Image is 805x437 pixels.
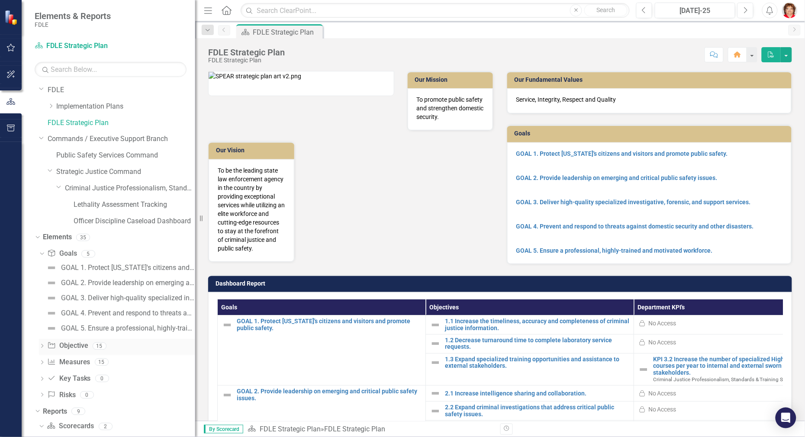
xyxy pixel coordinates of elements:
img: Not Defined [46,278,57,288]
div: 9 [71,408,85,415]
div: No Access [648,405,676,414]
small: FDLE [35,21,111,28]
div: [DATE]-25 [658,6,732,16]
a: Scorecards [47,421,94,431]
a: Goals [47,249,77,259]
h3: Goals [515,130,788,137]
a: Key Tasks [47,374,90,384]
div: GOAL 4. Prevent and respond to threats against domestic security and other disasters. [61,309,195,317]
a: Criminal Justice Professionalism, Standards & Training Services [65,183,195,193]
div: FDLE Strategic Plan [324,425,385,433]
img: Not Defined [430,406,441,416]
div: FDLE Strategic Plan [253,27,321,38]
div: 35 [76,234,90,241]
div: No Access [648,389,676,398]
span: Elements & Reports [35,11,111,21]
div: GOAL 3. Deliver high-quality specialized investigative, forensic, and support services. [61,294,195,302]
p: To be the leading state law enforcement agency in the country by providing exceptional services w... [218,166,285,253]
img: Not Defined [430,338,441,349]
img: Not Defined [430,388,441,398]
a: Reports [43,407,67,417]
a: GOAL 1. Protect [US_STATE]'s citizens and visitors and promote public safety. [237,318,421,331]
div: GOAL 2. Provide leadership on emerging and critical public safety issues. [61,279,195,287]
a: GOAL 2. Provide leadership on emerging and critical public safety issues. [44,276,195,290]
h3: Dashboard Report [216,280,788,287]
a: Commands / Executive Support Branch [48,134,195,144]
div: Open Intercom Messenger [776,408,796,428]
a: GOAL 2. Provide leadership on emerging and critical public safety issues. [516,174,718,181]
img: Not Defined [46,323,57,334]
img: Not Defined [46,293,57,303]
a: Public Safety Services Command [56,151,195,161]
p: Service, Integrity, Respect and Quality [516,95,783,104]
a: 1.3 Expand specialized training opportunities and assistance to external stakeholders. [445,356,629,370]
h3: Our Fundamental Values [515,77,788,83]
input: Search Below... [35,62,187,77]
a: GOAL 1. Protect [US_STATE]'s citizens and visitors and promote public safety. [516,150,728,157]
img: Not Defined [222,320,232,330]
div: FDLE Strategic Plan [208,57,285,64]
a: GOAL 5. Ensure a professional, highly-trained and motivated workforce. [44,321,195,335]
a: 1.1 Increase the timeliness, accuracy and completeness of criminal justice information. [445,318,629,331]
a: GOAL 5. Ensure a professional, highly-trained and motivated workforce. [516,247,713,254]
button: [DATE]-25 [655,3,735,18]
img: ClearPoint Strategy [4,10,19,25]
div: 5 [81,250,95,257]
input: Search ClearPoint... [241,3,630,18]
h3: Our Vision [216,147,290,154]
img: Renee Strickland [782,3,798,18]
img: Not Defined [430,357,441,368]
div: 15 [95,359,109,366]
h3: Our Mission [415,77,489,83]
div: FDLE Strategic Plan [208,48,285,57]
a: Objective [47,341,88,351]
span: By Scorecard [204,425,243,434]
a: FDLE Strategic Plan [48,118,195,128]
div: 15 [93,342,106,350]
a: 1.2 Decrease turnaround time to complete laboratory service requests. [445,337,629,350]
a: 2.2 Expand criminal investigations that address critical public safety issues. [445,404,629,418]
div: GOAL 5. Ensure a professional, highly-trained and motivated workforce. [61,325,195,332]
img: Not Defined [46,263,57,273]
div: No Access [648,319,676,328]
div: GOAL 1. Protect [US_STATE]'s citizens and visitors and promote public safety. [61,264,195,272]
img: Not Defined [222,390,232,400]
div: » [248,424,494,434]
div: No Access [648,338,676,347]
a: Measures [47,357,90,367]
img: Not Defined [430,320,441,330]
a: 2.1 Increase intelligence sharing and collaboration. [445,390,629,397]
a: Risks [47,390,75,400]
div: 0 [80,391,94,398]
div: 2 [99,423,113,430]
img: SPEAR strategic plan art v2.png [209,72,301,80]
a: GOAL 1. Protect [US_STATE]'s citizens and visitors and promote public safety. [44,261,195,275]
div: 0 [95,375,109,382]
a: FDLE Strategic Plan [35,41,143,51]
img: Not Defined [638,364,649,375]
a: GOAL 4. Prevent and respond to threats against domestic security and other disasters. [516,223,754,230]
a: Elements [43,232,72,242]
a: FDLE Strategic Plan [260,425,321,433]
a: GOAL 3. Deliver high-quality specialized investigative, forensic, and support services. [44,291,195,305]
a: FDLE [48,85,195,95]
p: To promote public safety and strengthen domestic security. [417,95,484,121]
a: Strategic Justice Command [56,167,195,177]
a: GOAL 4. Prevent and respond to threats against domestic security and other disasters. [44,306,195,320]
a: Lethality Assessment Tracking [74,200,195,210]
span: Criminal Justice Professionalism, Standards & Training Services [653,376,799,382]
a: Officer Discipline Caseload Dashboard [74,216,195,226]
span: Search [597,6,615,13]
img: Not Defined [46,308,57,318]
a: GOAL 2. Provide leadership on emerging and critical public safety issues. [237,388,421,402]
a: Implementation Plans [56,102,195,112]
a: GOAL 3. Deliver high-quality specialized investigative, forensic, and support services. [516,199,751,206]
button: Search [584,4,628,16]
